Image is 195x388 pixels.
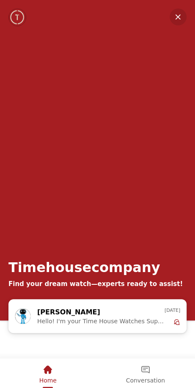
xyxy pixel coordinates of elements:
span: Home [39,377,57,384]
img: Company logo [9,9,26,26]
div: Find your dream watch—experts ready to assist! [8,280,183,289]
span: [DATE] [165,307,180,314]
div: Chat with us now [8,299,187,333]
div: Conversation [97,358,195,387]
img: Profile picture of Zoe [15,308,30,324]
em: Minimize [170,8,187,25]
span: Conversation [126,377,165,384]
div: Timehousecompany [8,259,160,275]
div: Zoe [15,307,180,325]
div: [PERSON_NAME] [37,307,146,318]
div: Home [1,358,95,387]
span: Hello! I'm your Time House Watches Support Assistant. How can I assist you [DATE]? [37,318,165,325]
